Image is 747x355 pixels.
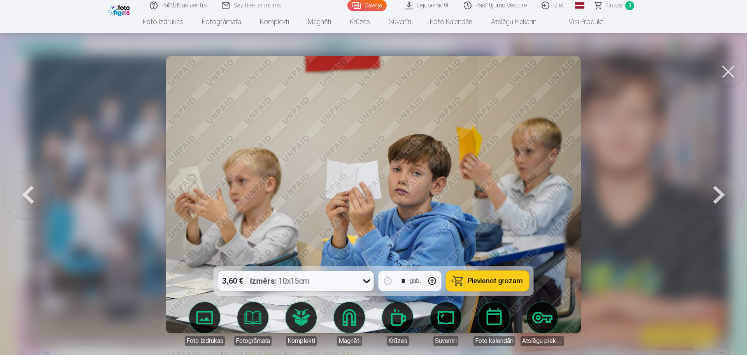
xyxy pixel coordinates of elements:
a: Krūzes [340,11,379,33]
div: Suvenīri [433,336,458,346]
a: Fotogrāmata [231,302,275,346]
div: Fotogrāmata [234,336,272,346]
span: Grozs [606,1,622,10]
img: /fa1 [108,3,132,16]
a: Krūzes [376,302,419,346]
div: 10x15cm [250,271,310,291]
a: Foto izdrukas [183,302,226,346]
a: Suvenīri [424,302,468,346]
a: Komplekti [279,302,323,346]
div: gab. [410,276,421,286]
div: 3,60 € [218,271,247,291]
span: Pievienot grozam [468,277,523,284]
a: Foto izdrukas [133,11,193,33]
div: Magnēti [337,336,362,346]
a: Atslēgu piekariņi [482,11,547,33]
div: Foto izdrukas [185,336,225,346]
div: Foto kalendāri [473,336,515,346]
a: Suvenīri [379,11,421,33]
div: Atslēgu piekariņi [521,336,564,346]
a: Foto kalendāri [421,11,482,33]
button: Pievienot grozam [446,271,529,291]
div: Komplekti [286,336,317,346]
a: Atslēgu piekariņi [521,302,564,346]
a: Fotogrāmata [193,11,251,33]
a: Magnēti [328,302,371,346]
div: Krūzes [387,336,409,346]
a: Komplekti [251,11,298,33]
a: Foto kalendāri [472,302,516,346]
strong: Izmērs : [250,276,277,286]
span: 3 [625,1,634,10]
a: Visi produkti [547,11,614,33]
a: Magnēti [298,11,340,33]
